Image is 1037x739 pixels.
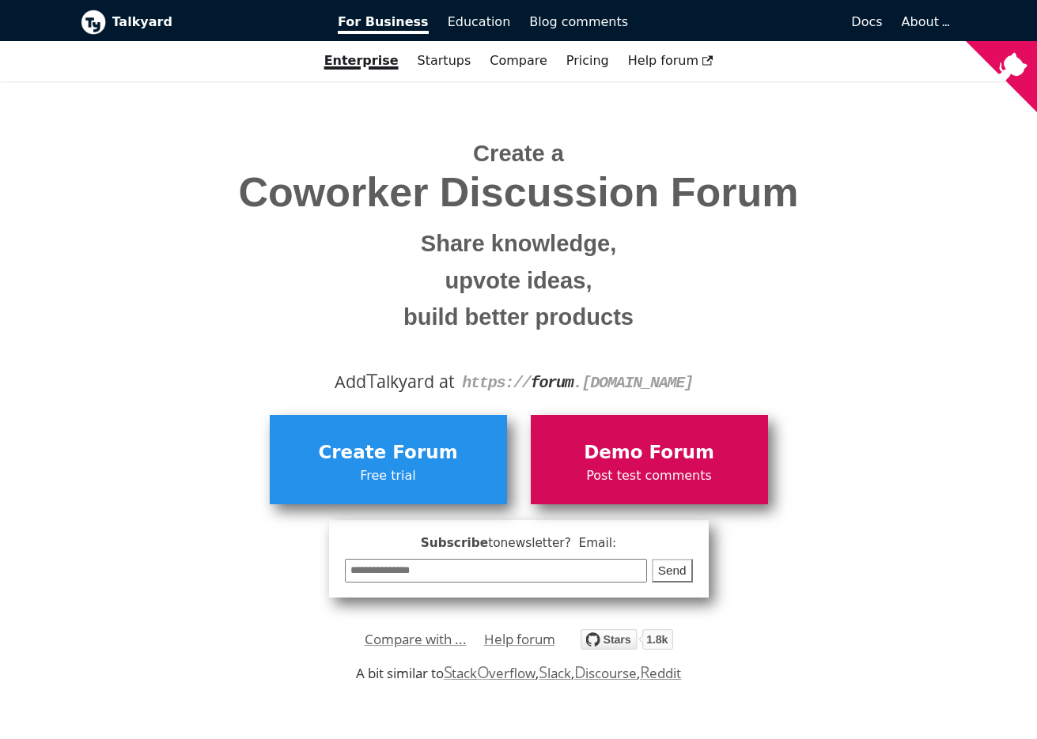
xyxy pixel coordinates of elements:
span: to newsletter ? Email: [488,536,616,550]
a: Docs [638,9,892,36]
a: Startups [408,47,481,74]
a: For Business [328,9,438,36]
span: D [574,661,586,683]
img: talkyard.svg [581,629,673,650]
code: https:// . [DOMAIN_NAME] [462,374,693,392]
a: Help forum [484,628,555,651]
small: build better products [93,299,945,336]
button: Send [652,559,693,583]
a: Help forum [619,47,723,74]
a: Blog comments [520,9,638,36]
a: Education [438,9,520,36]
a: Talkyard logoTalkyard [81,9,316,35]
span: Free trial [278,466,499,486]
a: StackOverflow [444,664,536,682]
span: Docs [851,14,882,29]
span: T [366,366,377,394]
a: Star debiki/talkyard on GitHub [581,632,673,654]
a: Compare with ... [365,628,467,651]
span: Blog comments [529,14,628,29]
div: Add alkyard at [93,368,945,395]
small: upvote ideas, [93,262,945,300]
span: Coworker Discussion Forum [93,170,945,215]
a: Enterprise [315,47,408,74]
a: Create ForumFree trial [270,415,507,503]
span: Help forum [628,53,713,68]
span: For Business [338,14,429,34]
span: R [640,661,650,683]
b: Talkyard [112,12,316,32]
span: Subscribe [345,534,693,553]
a: Pricing [557,47,619,74]
span: S [539,661,547,683]
strong: forum [531,374,573,392]
span: O [477,661,490,683]
span: Education [448,14,511,29]
span: Post test comments [539,466,760,486]
span: S [444,661,452,683]
a: Compare [490,53,547,68]
a: Reddit [640,664,681,682]
small: Share knowledge, [93,225,945,262]
a: Discourse [574,664,637,682]
a: About [902,14,948,29]
span: Create a [473,141,564,166]
span: Demo Forum [539,438,760,468]
span: Create Forum [278,438,499,468]
a: Slack [539,664,570,682]
img: Talkyard logo [81,9,106,35]
a: Demo ForumPost test comments [531,415,768,503]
